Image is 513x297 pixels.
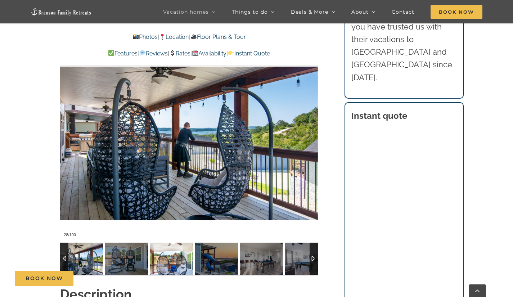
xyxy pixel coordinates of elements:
[26,275,63,282] span: Book Now
[351,111,407,121] strong: Instant quote
[240,243,283,275] img: 00-Skye-Retreat-at-Table-Rock-Lake-1037-scaled.jpg-nggid042763-ngg0dyn-120x90-00f0w010c011r110f11...
[140,50,145,56] img: 💬
[351,8,456,84] p: Thousands of families like you have trusted us with their vacations to [GEOGRAPHIC_DATA] and [GEO...
[132,33,158,40] a: Photos
[392,9,414,14] span: Contact
[169,50,190,57] a: Rates
[431,5,482,19] span: Book Now
[163,9,209,14] span: Vacation homes
[191,34,197,40] img: 🎥
[139,50,167,57] a: Reviews
[15,271,73,286] a: Book Now
[190,33,246,40] a: Floor Plans & Tour
[291,9,328,14] span: Deals & More
[351,9,369,14] span: About
[60,243,103,275] img: 055-Skye-Retreat-Branson-Family-Retreats-Table-Rock-Lake-vacation-home-1645-scaled.jpg-nggid04190...
[31,8,92,16] img: Branson Family Retreats Logo
[285,243,328,275] img: 068-Skye-Retreat-Branson-Family-Retreats-Table-Rock-Lake-vacation-home-1592-scaled.jpg-nggid04191...
[108,50,138,57] a: Features
[195,243,238,275] img: 076-Skye-Retreat-Branson-Family-Retreats-Table-Rock-Lake-vacation-home-1406-scaled.jpg-nggid04192...
[170,50,175,56] img: 💲
[108,50,114,56] img: ✅
[228,50,270,57] a: Instant Quote
[232,9,268,14] span: Things to do
[60,49,318,58] p: | | | |
[159,34,165,40] img: 📍
[192,50,226,57] a: Availability
[150,243,193,275] img: 056-Skye-Retreat-Branson-Family-Retreats-Table-Rock-Lake-vacation-home-1500-scaled.jpg-nggid04192...
[228,50,234,56] img: 👉
[159,33,189,40] a: Location
[192,50,198,56] img: 📆
[105,243,148,275] img: 056-Skye-Retreat-Branson-Family-Retreats-Table-Rock-Lake-vacation-home-1676-scaled.jpg-nggid04190...
[133,34,139,40] img: 📸
[60,32,318,42] p: | |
